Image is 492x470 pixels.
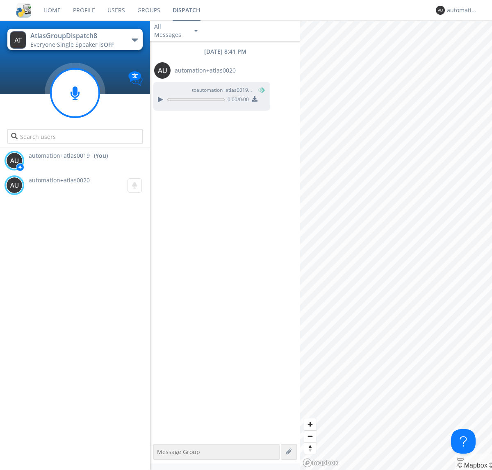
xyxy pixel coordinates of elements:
span: automation+atlas0020 [29,176,90,184]
img: 373638.png [6,177,23,193]
img: 373638.png [6,152,23,169]
img: 373638.png [10,31,26,49]
span: automation+atlas0019 [29,152,90,160]
div: automation+atlas0019 [447,6,478,14]
span: to automation+atlas0019 [192,86,253,94]
span: 0:00 / 0:00 [225,96,249,105]
button: Zoom out [304,430,316,442]
iframe: Toggle Customer Support [451,429,476,454]
span: automation+atlas0020 [175,66,236,75]
span: Single Speaker is [57,41,114,48]
div: AtlasGroupDispatch8 [30,31,123,41]
div: [DATE] 8:41 PM [150,48,300,56]
img: 373638.png [154,62,171,79]
span: OFF [104,41,114,48]
button: AtlasGroupDispatch8Everyone·Single Speaker isOFF [7,29,142,50]
input: Search users [7,129,142,144]
span: (You) [252,86,264,93]
a: Mapbox logo [303,458,339,468]
img: 373638.png [436,6,445,15]
img: download media button [252,96,257,102]
div: (You) [94,152,108,160]
a: Mapbox [457,462,487,469]
button: Zoom in [304,418,316,430]
div: All Messages [154,23,187,39]
img: cddb5a64eb264b2086981ab96f4c1ba7 [16,3,31,18]
img: caret-down-sm.svg [194,30,198,32]
img: Translation enabled [128,71,143,86]
button: Toggle attribution [457,458,464,461]
div: Everyone · [30,41,123,49]
button: Reset bearing to north [304,442,316,454]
